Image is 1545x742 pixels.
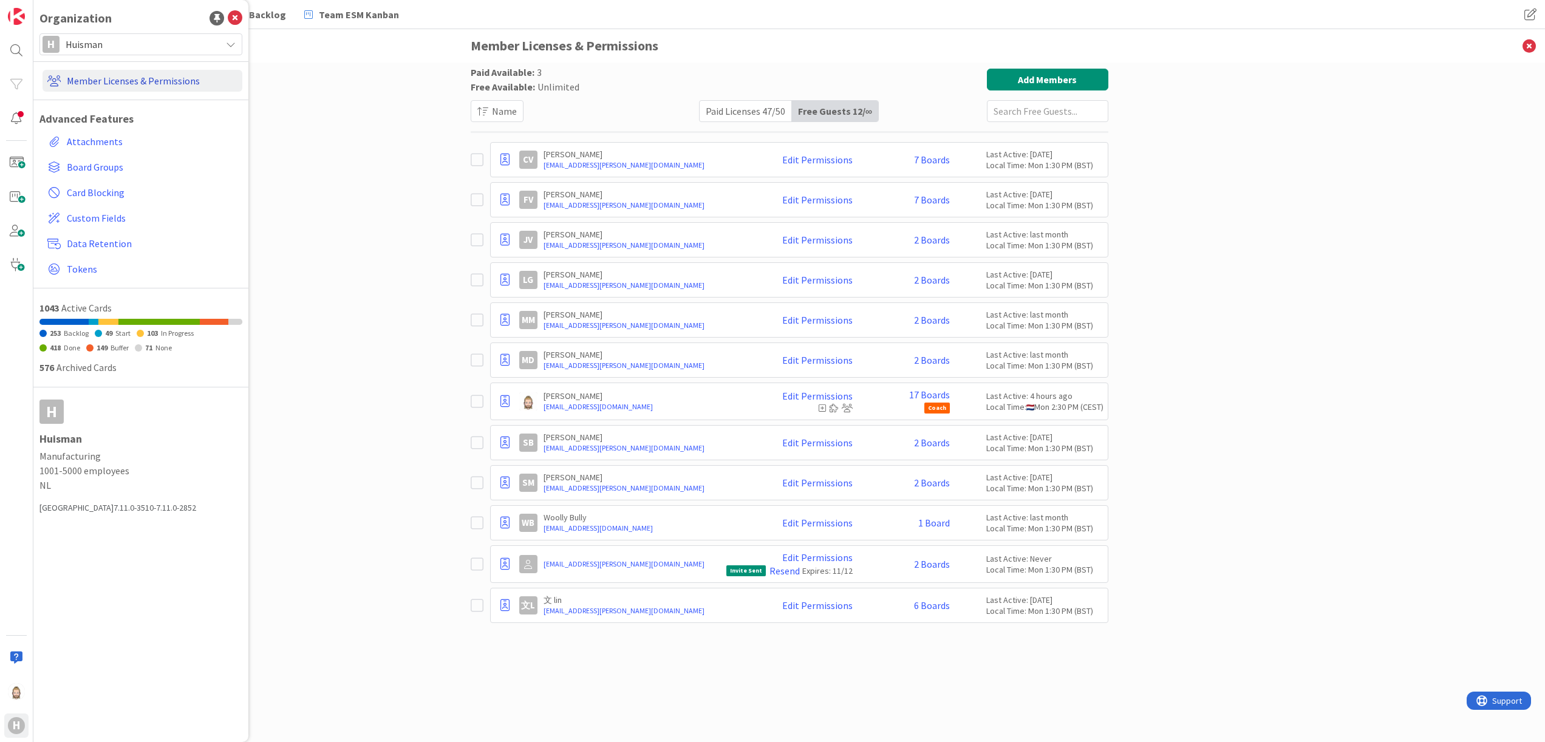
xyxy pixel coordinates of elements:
[700,101,792,121] div: Paid Licenses 47 / 50
[914,315,950,325] a: 2 Boards
[39,112,242,126] h1: Advanced Features
[519,392,537,410] img: Rv
[544,360,755,371] a: [EMAIL_ADDRESS][PERSON_NAME][DOMAIN_NAME]
[914,234,950,245] a: 2 Boards
[39,302,59,314] span: 1043
[537,81,579,93] span: Unlimited
[67,160,237,174] span: Board Groups
[26,2,55,16] span: Support
[43,207,242,229] a: Custom Fields
[986,594,1102,605] div: Last Active: [DATE]
[161,328,194,338] span: In Progress
[492,104,517,118] span: Name
[726,565,766,576] span: Invite Sent
[792,101,878,121] div: Free Guests 12 / ∞
[519,351,537,369] div: Md
[914,355,950,366] a: 2 Boards
[987,69,1108,90] button: Add Members
[67,262,237,276] span: Tokens
[986,280,1102,291] div: Local Time: Mon 1:30 PM (BST)
[986,269,1102,280] div: Last Active: [DATE]
[782,315,853,325] a: Edit Permissions
[43,156,242,178] a: Board Groups
[519,231,537,249] div: JV
[544,269,755,280] p: [PERSON_NAME]
[544,280,755,291] a: [EMAIL_ADDRESS][PERSON_NAME][DOMAIN_NAME]
[67,185,237,200] span: Card Blocking
[986,309,1102,320] div: Last Active: last month
[544,189,755,200] p: [PERSON_NAME]
[782,194,853,205] a: Edit Permissions
[782,154,853,165] a: Edit Permissions
[64,343,80,352] span: Done
[544,309,755,320] p: [PERSON_NAME]
[914,274,950,285] a: 2 Boards
[986,553,1102,564] div: Last Active: Never
[145,343,152,352] span: 71
[544,149,755,160] p: [PERSON_NAME]
[39,301,242,315] div: Active Cards
[39,433,242,445] h1: Huisman
[986,200,1102,211] div: Local Time: Mon 1:30 PM (BST)
[544,594,755,605] p: 文 lin
[519,151,537,169] div: Cv
[43,182,242,203] a: Card Blocking
[519,311,537,329] div: MM
[782,477,853,488] a: Edit Permissions
[914,559,950,570] a: 2 Boards
[8,683,25,700] img: Rv
[782,390,853,401] a: Edit Permissions
[782,437,853,448] a: Edit Permissions
[914,194,950,205] a: 7 Boards
[924,403,950,414] span: Coach
[297,4,406,26] a: Team ESM Kanban
[67,211,237,225] span: Custom Fields
[986,564,1102,575] div: Local Time: Mon 1:30 PM (BST)
[519,271,537,289] div: LG
[782,552,853,563] a: Edit Permissions
[471,100,524,122] button: Name
[43,233,242,254] a: Data Retention
[986,149,1102,160] div: Last Active: [DATE]
[115,328,131,338] span: Start
[39,502,242,514] div: [GEOGRAPHIC_DATA] 7.11.0-3510-7.11.0-2852
[519,191,537,209] div: Fv
[67,236,237,251] span: Data Retention
[918,517,950,528] a: 1 Board
[471,29,1108,63] h3: Member Licenses & Permissions
[319,7,399,22] span: Team ESM Kanban
[544,229,755,240] p: [PERSON_NAME]
[147,328,158,338] span: 103
[50,328,61,338] span: 253
[66,36,215,53] span: Huisman
[986,523,1102,534] div: Local Time: Mon 1:30 PM (BST)
[544,523,755,534] a: [EMAIL_ADDRESS][DOMAIN_NAME]
[986,390,1102,401] div: Last Active: 4 hours ago
[519,474,537,492] div: SM
[544,401,755,412] a: [EMAIL_ADDRESS][DOMAIN_NAME]
[43,70,242,92] a: Member Licenses & Permissions
[782,517,853,528] a: Edit Permissions
[782,234,853,245] a: Edit Permissions
[471,66,534,78] span: Paid Available:
[987,100,1108,122] input: Search Free Guests...
[986,320,1102,331] div: Local Time: Mon 1:30 PM (BST)
[986,605,1102,616] div: Local Time: Mon 1:30 PM (BST)
[544,483,755,494] a: [EMAIL_ADDRESS][PERSON_NAME][DOMAIN_NAME]
[986,401,1102,412] div: Local Time: Mon 2:30 PM (CEST)
[544,443,755,454] a: [EMAIL_ADDRESS][PERSON_NAME][DOMAIN_NAME]
[39,463,242,478] span: 1001-5000 employees
[986,432,1102,443] div: Last Active: [DATE]
[986,229,1102,240] div: Last Active: last month
[782,355,853,366] a: Edit Permissions
[986,160,1102,171] div: Local Time: Mon 1:30 PM (BST)
[155,343,172,352] span: None
[986,360,1102,371] div: Local Time: Mon 1:30 PM (BST)
[39,9,112,27] div: Organization
[8,8,25,25] img: Visit kanbanzone.com
[50,343,61,352] span: 418
[8,717,25,734] div: H
[544,432,755,443] p: [PERSON_NAME]
[986,483,1102,494] div: Local Time: Mon 1:30 PM (BST)
[519,514,537,532] div: WB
